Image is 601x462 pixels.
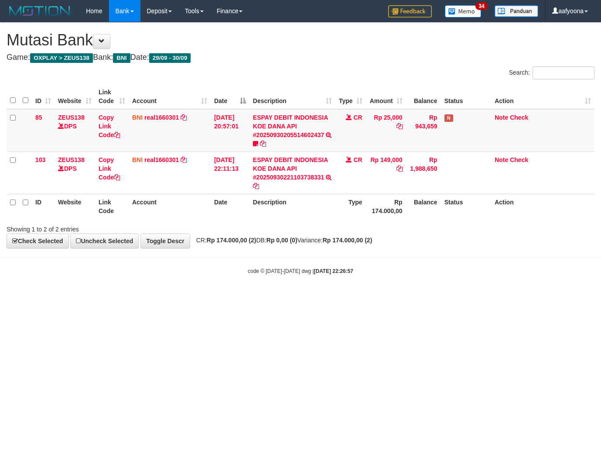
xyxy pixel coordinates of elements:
[495,156,508,163] a: Note
[95,194,129,219] th: Link Code
[58,156,85,163] a: ZEUS138
[509,66,594,79] label: Search:
[113,53,130,63] span: BNI
[366,109,406,152] td: Rp 25,000
[406,152,441,194] td: Rp 1,988,650
[475,2,487,10] span: 34
[249,84,335,109] th: Description: activate to sort column ascending
[211,84,249,109] th: Date: activate to sort column descending
[207,237,256,244] strong: Rp 174.000,00 (2)
[144,156,179,163] a: real1660301
[495,114,508,121] a: Note
[314,268,353,274] strong: [DATE] 22:26:57
[396,165,403,172] a: Copy Rp 149,000 to clipboard
[249,194,335,219] th: Description
[55,84,95,109] th: Website: activate to sort column ascending
[253,183,259,190] a: Copy ESPAY DEBIT INDONESIA KOE DANA API #20250930221103738331 to clipboard
[35,156,45,163] span: 103
[95,84,129,109] th: Link Code: activate to sort column ascending
[129,84,211,109] th: Account: activate to sort column ascending
[211,109,249,152] td: [DATE] 20:57:01
[533,66,594,79] input: Search:
[70,234,139,248] a: Uncheck Selected
[30,53,93,63] span: OXPLAY > ZEUS138
[396,123,403,130] a: Copy Rp 25,000 to clipboard
[441,84,492,109] th: Status
[181,114,187,121] a: Copy real1660301 to clipboard
[260,140,266,147] a: Copy ESPAY DEBIT INDONESIA KOE DANA API #20250930205514602437 to clipboard
[55,194,95,219] th: Website
[366,194,406,219] th: Rp 174.000,00
[7,53,594,62] h4: Game: Bank: Date:
[366,84,406,109] th: Amount: activate to sort column ascending
[510,156,528,163] a: Check
[132,156,143,163] span: BNI
[129,194,211,219] th: Account
[491,84,594,109] th: Action: activate to sort column ascending
[132,114,143,121] span: BNI
[406,109,441,152] td: Rp 943,659
[406,194,441,219] th: Balance
[7,4,73,17] img: MOTION_logo.png
[441,194,492,219] th: Status
[55,109,95,152] td: DPS
[211,194,249,219] th: Date
[144,114,179,121] a: real1660301
[211,152,249,194] td: [DATE] 22:11:13
[366,152,406,194] td: Rp 149,000
[510,114,528,121] a: Check
[7,234,69,248] a: Check Selected
[335,84,366,109] th: Type: activate to sort column ascending
[35,114,42,121] span: 85
[444,114,453,122] span: Has Note
[99,156,120,181] a: Copy Link Code
[248,268,353,274] small: code © [DATE]-[DATE] dwg |
[32,194,55,219] th: ID
[192,237,372,244] span: CR: DB: Variance:
[406,84,441,109] th: Balance
[149,53,191,63] span: 29/09 - 30/09
[491,194,594,219] th: Action
[253,114,328,138] a: ESPAY DEBIT INDONESIA KOE DANA API #20250930205514602437
[388,5,432,17] img: Feedback.jpg
[181,156,187,163] a: Copy real1660301 to clipboard
[353,156,362,163] span: CR
[495,5,538,17] img: panduan.png
[32,84,55,109] th: ID: activate to sort column ascending
[253,156,328,181] a: ESPAY DEBIT INDONESIA KOE DANA API #20250930221103738331
[99,114,120,138] a: Copy Link Code
[7,31,594,49] h1: Mutasi Bank
[7,221,244,234] div: Showing 1 to 2 of 2 entries
[353,114,362,121] span: CR
[323,237,372,244] strong: Rp 174.000,00 (2)
[445,5,481,17] img: Button%20Memo.svg
[266,237,297,244] strong: Rp 0,00 (0)
[140,234,190,248] a: Toggle Descr
[55,152,95,194] td: DPS
[58,114,85,121] a: ZEUS138
[335,194,366,219] th: Type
